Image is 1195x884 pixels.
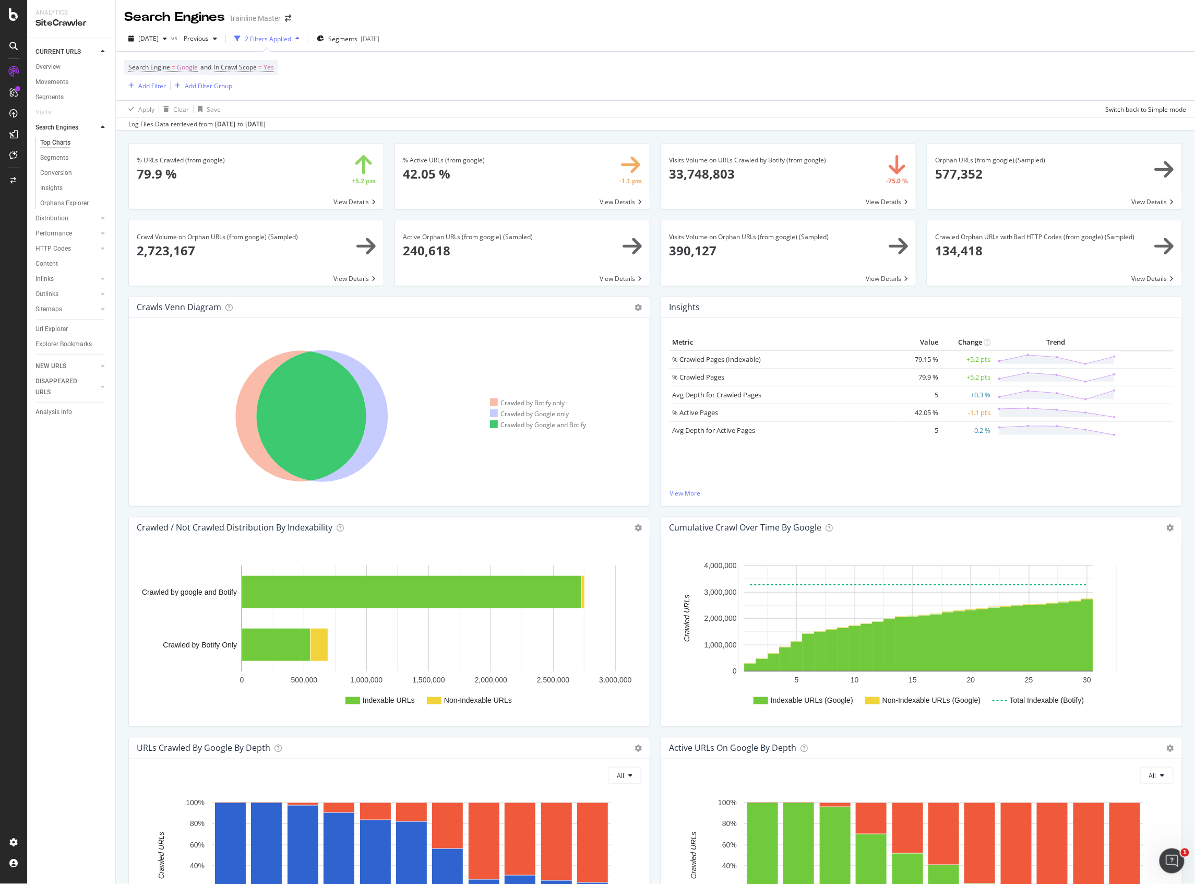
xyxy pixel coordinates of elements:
a: Orphans Explorer [40,198,108,209]
div: Visits [35,107,51,118]
span: 1 [1181,848,1189,857]
div: Crawled by Botify only [490,398,565,407]
text: 100% [186,799,205,807]
a: Url Explorer [35,324,108,335]
span: = [172,63,175,72]
a: CURRENT URLS [35,46,98,57]
a: Content [35,258,108,269]
text: 1,500,000 [412,676,445,684]
div: Analytics [35,8,107,17]
text: 4,000,000 [704,562,737,570]
div: DISAPPEARED URLS [35,376,88,398]
button: 2 Filters Applied [230,30,304,47]
div: Content [35,258,58,269]
button: Save [194,101,221,117]
text: 1,000,000 [704,641,737,649]
h4: Active URLs on google by depth [669,741,796,755]
div: Crawled by Google and Botify [490,420,586,429]
button: Clear [159,101,189,117]
h4: Insights [669,300,700,314]
text: 1,000,000 [350,676,383,684]
div: Overview [35,62,61,73]
span: Search Engine [128,63,170,72]
h4: Cumulative Crawl Over Time by google [669,521,821,535]
button: Switch back to Simple mode [1102,101,1187,117]
button: Add Filter Group [171,79,232,92]
div: NEW URLS [35,361,66,372]
div: [DATE] [361,34,379,43]
text: 2,500,000 [537,676,569,684]
text: 2,000,000 [475,676,507,684]
a: Inlinks [35,274,98,285]
text: 0 [733,667,737,676]
span: All [1149,771,1156,780]
i: Options [635,745,642,752]
th: Change [941,335,994,350]
div: Crawled by Google only [490,409,569,418]
td: 79.15 % [900,350,941,369]
i: Options [635,304,642,311]
a: Avg Depth for Crawled Pages [672,390,761,399]
td: 5 [900,421,941,439]
text: 3,000,000 [704,588,737,596]
a: Top Charts [40,137,108,148]
div: SiteCrawler [35,17,107,29]
a: % Crawled Pages (Indexable) [672,355,761,364]
span: vs [171,33,180,42]
a: View More [670,489,1174,498]
a: HTTP Codes [35,243,98,254]
text: Non-Indexable URLs [444,697,512,705]
span: and [200,63,211,72]
div: Search Engines [124,8,225,26]
span: Google [177,60,198,75]
div: Segments [40,152,68,163]
td: -0.2 % [941,421,994,439]
div: Search Engines [35,122,78,133]
text: 20 [967,676,975,684]
a: Avg Depth for Active Pages [672,426,755,435]
div: 2 Filters Applied [245,34,291,43]
div: HTTP Codes [35,243,71,254]
div: Log Files Data retrieved from to [128,120,266,129]
a: Visits [35,107,62,118]
td: +5.2 pts [941,368,994,386]
div: [DATE] [215,120,235,129]
text: Crawled URLs [683,595,691,642]
button: [DATE] [124,30,171,47]
a: Search Engines [35,122,98,133]
span: = [258,63,262,72]
h4: Crawls Venn Diagram [137,300,221,314]
text: 80% [190,820,205,828]
div: [DATE] [245,120,266,129]
text: 40% [190,862,205,870]
div: Performance [35,228,72,239]
text: 40% [722,862,737,870]
a: NEW URLS [35,361,98,372]
div: Apply [138,105,154,114]
span: 2025 Sep. 21st [138,34,159,43]
text: 25 [1025,676,1033,684]
a: Outlinks [35,289,98,300]
button: Add Filter [124,79,166,92]
td: +0.3 % [941,386,994,404]
a: DISAPPEARED URLS [35,376,98,398]
a: Analysis Info [35,407,108,418]
td: -1.1 pts [941,404,994,421]
div: A chart. [670,555,1168,718]
h4: URLs Crawled by google by depth [137,741,270,755]
div: Conversion [40,168,72,179]
a: % Active Pages [672,408,718,417]
th: Metric [670,335,900,350]
div: Inlinks [35,274,54,285]
div: Segments [35,92,64,103]
text: 2,000,000 [704,615,737,623]
a: Conversion [40,168,108,179]
div: Clear [173,105,189,114]
a: Segments [35,92,108,103]
a: Insights [40,183,108,194]
span: Yes [264,60,274,75]
text: 100% [718,799,737,807]
span: Segments [328,34,357,43]
text: Indexable URLs (Google) [771,697,853,705]
iframe: Intercom live chat [1160,848,1185,874]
